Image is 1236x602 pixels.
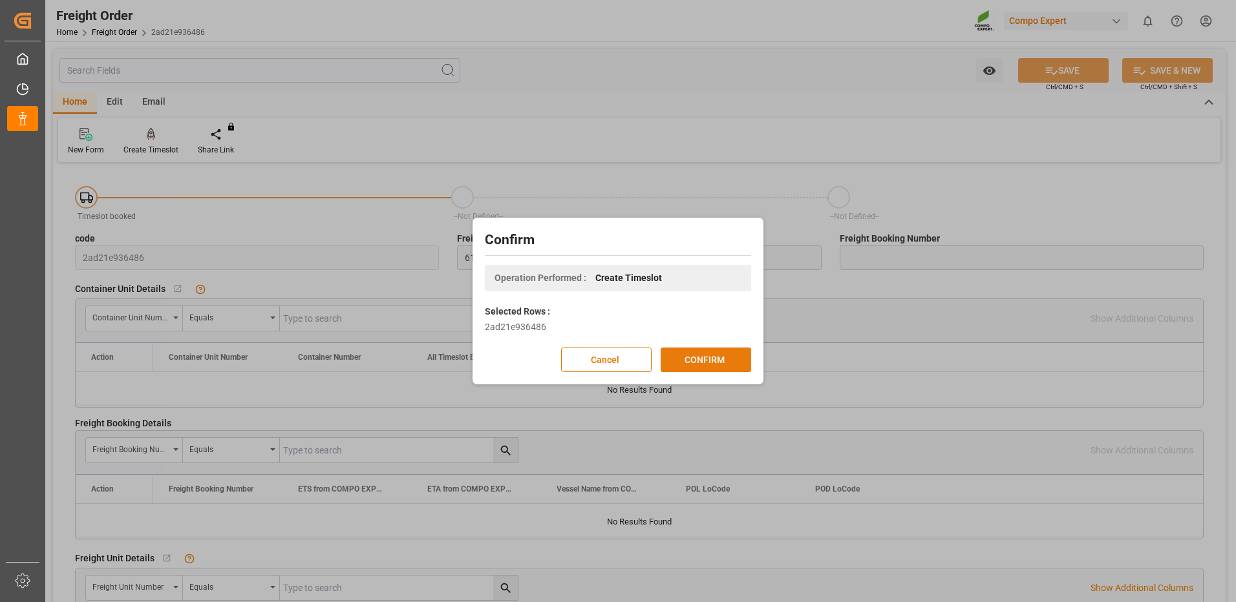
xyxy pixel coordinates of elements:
[561,348,652,372] button: Cancel
[495,271,586,285] span: Operation Performed :
[661,348,751,372] button: CONFIRM
[595,271,662,285] span: Create Timeslot
[485,230,751,251] h2: Confirm
[485,320,751,334] div: 2ad21e936486
[485,305,550,318] label: Selected Rows :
